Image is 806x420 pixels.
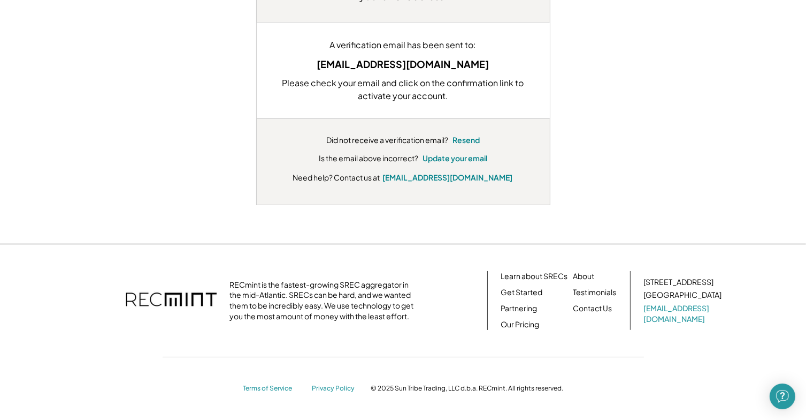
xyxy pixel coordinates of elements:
div: [STREET_ADDRESS] [644,277,714,288]
div: Need help? Contact us at [293,172,380,183]
a: Testimonials [573,287,617,298]
div: RECmint is the fastest-growing SREC aggregator in the mid-Atlantic. SRECs can be hard, and we wan... [230,280,420,321]
div: Open Intercom Messenger [770,384,795,409]
button: Resend [452,135,480,146]
a: Privacy Policy [312,384,360,393]
button: Update your email [423,153,487,164]
a: Contact Us [573,303,612,314]
img: recmint-logotype%403x.png [126,282,217,319]
a: [EMAIL_ADDRESS][DOMAIN_NAME] [382,172,512,182]
a: [EMAIL_ADDRESS][DOMAIN_NAME] [644,303,724,324]
a: Partnering [501,303,538,314]
div: A verification email has been sent to: [273,39,534,51]
div: Is the email above incorrect? [319,153,418,164]
div: [GEOGRAPHIC_DATA] [644,290,722,301]
div: © 2025 Sun Tribe Trading, LLC d.b.a. RECmint. All rights reserved. [371,384,563,393]
a: Learn about SRECs [501,271,568,282]
div: Please check your email and click on the confirmation link to activate your account. [273,77,534,102]
a: Our Pricing [501,319,540,330]
a: Get Started [501,287,543,298]
div: [EMAIL_ADDRESS][DOMAIN_NAME] [273,57,534,71]
a: About [573,271,595,282]
div: Did not receive a verification email? [326,135,448,146]
a: Terms of Service [243,384,302,393]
